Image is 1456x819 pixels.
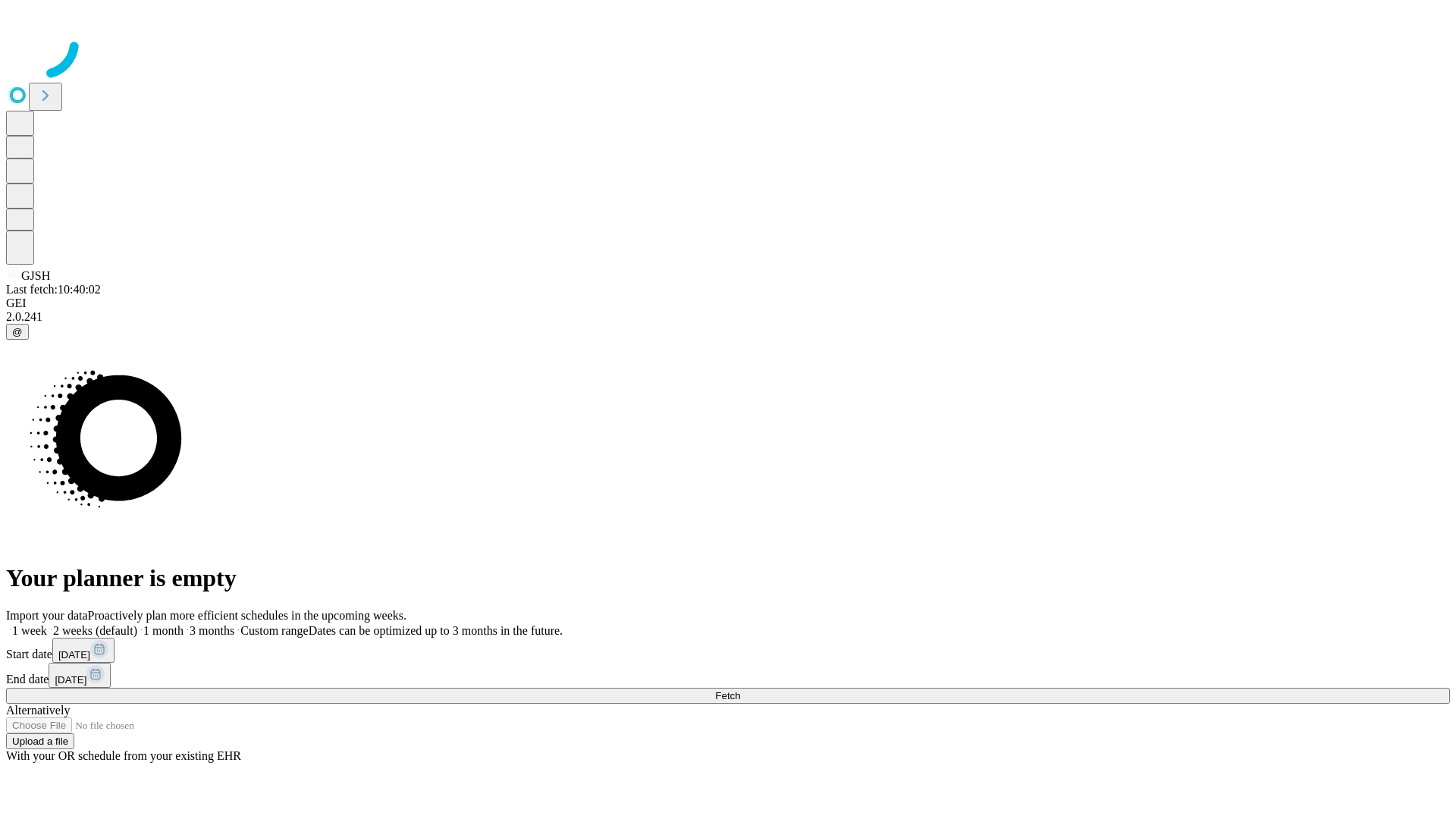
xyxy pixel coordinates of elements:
[53,624,137,637] span: 2 weeks (default)
[21,269,50,282] span: GJSH
[12,624,47,637] span: 1 week
[58,649,90,661] span: [DATE]
[6,663,1450,688] div: End date
[6,564,1450,592] h1: Your planner is empty
[6,733,74,749] button: Upload a file
[143,624,184,637] span: 1 month
[715,690,740,701] span: Fetch
[240,624,308,637] span: Custom range
[49,663,111,688] button: [DATE]
[6,283,101,296] span: Last fetch: 10:40:02
[190,624,234,637] span: 3 months
[52,638,115,663] button: [DATE]
[6,704,70,717] span: Alternatively
[6,609,88,622] span: Import your data
[6,749,241,762] span: With your OR schedule from your existing EHR
[88,609,406,622] span: Proactively plan more efficient schedules in the upcoming weeks.
[12,326,23,337] span: @
[309,624,563,637] span: Dates can be optimized up to 3 months in the future.
[6,688,1450,704] button: Fetch
[6,324,29,340] button: @
[6,310,1450,324] div: 2.0.241
[6,638,1450,663] div: Start date
[6,297,1450,310] div: GEI
[55,674,86,686] span: [DATE]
